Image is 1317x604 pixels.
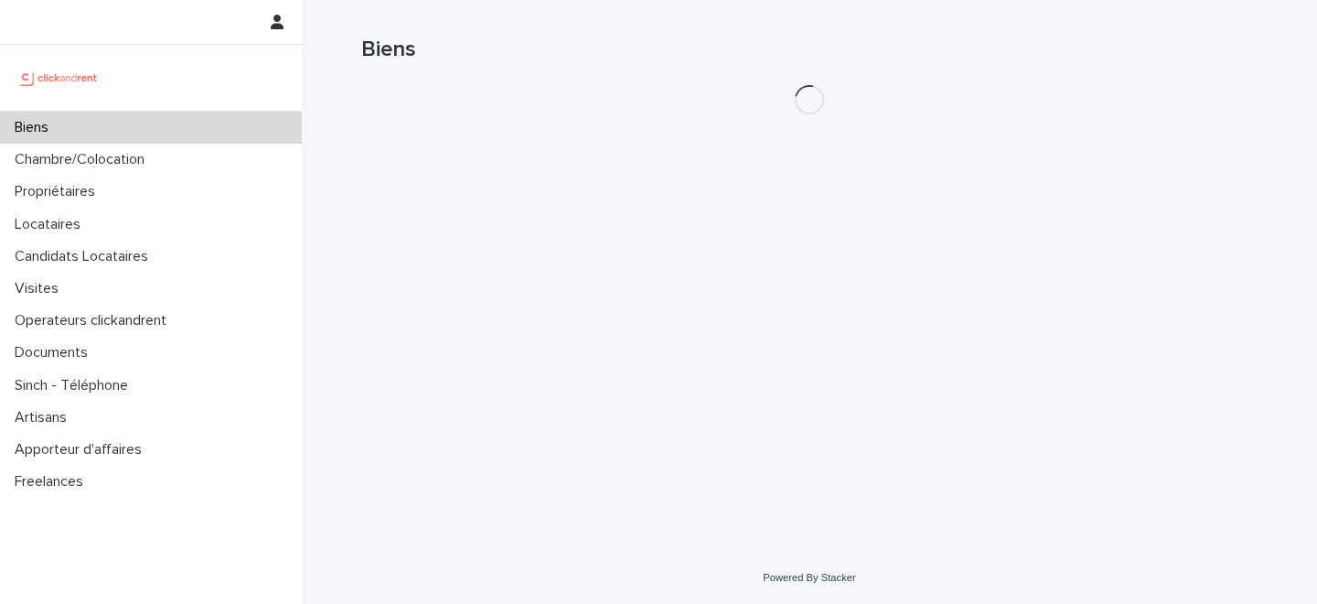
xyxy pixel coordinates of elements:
[7,183,110,200] p: Propriétaires
[7,216,95,233] p: Locataires
[7,473,98,491] p: Freelances
[7,377,143,394] p: Sinch - Téléphone
[361,37,1258,63] h1: Biens
[7,409,81,426] p: Artisans
[7,280,73,297] p: Visites
[7,441,156,458] p: Apporteur d'affaires
[15,59,103,96] img: UCB0brd3T0yccxBKYDjQ
[7,344,102,361] p: Documents
[7,248,163,265] p: Candidats Locataires
[7,312,181,329] p: Operateurs clickandrent
[7,151,159,168] p: Chambre/Colocation
[763,572,855,583] a: Powered By Stacker
[7,119,63,136] p: Biens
